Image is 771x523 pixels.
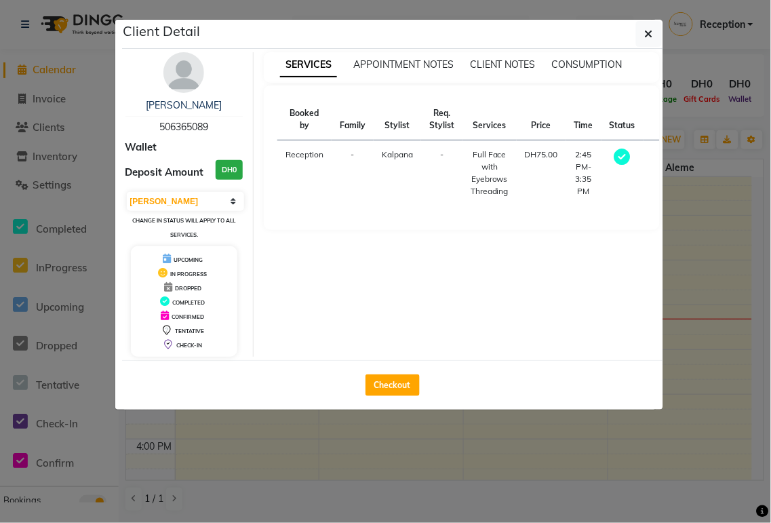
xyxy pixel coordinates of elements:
[175,328,204,334] span: TENTATIVE
[517,99,566,140] th: Price
[462,99,517,140] th: Services
[280,53,337,77] span: SERVICES
[170,271,207,277] span: IN PROGRESS
[525,149,558,161] div: DH75.00
[552,58,622,71] span: CONSUMPTION
[374,99,421,140] th: Stylist
[566,99,601,140] th: Time
[125,165,204,180] span: Deposit Amount
[601,99,644,140] th: Status
[216,160,243,180] h3: DH0
[382,149,413,159] span: Kalpana
[353,58,454,71] span: APPOINTMENT NOTES
[172,299,205,306] span: COMPLETED
[132,217,235,238] small: Change in status will apply to all services.
[176,342,202,349] span: CHECK-IN
[332,140,374,206] td: -
[471,149,509,197] div: Full Face with Eyebrows Threading
[277,99,332,140] th: Booked by
[421,140,462,206] td: -
[159,121,208,133] span: 506365089
[175,285,201,292] span: DROPPED
[365,374,420,396] button: Checkout
[174,256,203,263] span: UPCOMING
[146,99,222,111] a: [PERSON_NAME]
[332,99,374,140] th: Family
[123,21,201,41] h5: Client Detail
[163,52,204,93] img: avatar
[125,140,157,155] span: Wallet
[566,140,601,206] td: 2:45 PM-3:35 PM
[172,313,204,320] span: CONFIRMED
[277,140,332,206] td: Reception
[470,58,536,71] span: CLIENT NOTES
[421,99,462,140] th: Req. Stylist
